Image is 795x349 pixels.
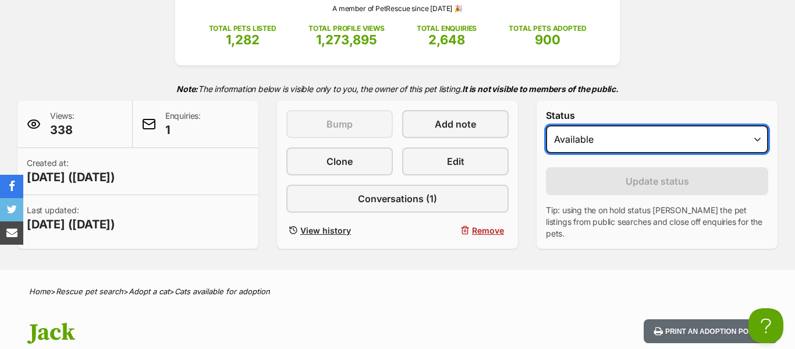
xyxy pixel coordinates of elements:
[316,32,377,47] span: 1,273,895
[193,3,602,14] p: A member of PetRescue since [DATE] 🎉
[29,319,485,346] h1: Jack
[428,32,465,47] span: 2,648
[326,154,353,168] span: Clone
[165,122,201,138] span: 1
[300,224,351,237] span: View history
[17,77,778,101] p: The information below is visible only to you, the owner of this pet listing.
[462,84,619,94] strong: It is not visible to members of the public.
[402,110,509,138] a: Add note
[29,287,51,296] a: Home
[27,169,115,185] span: [DATE] ([DATE])
[50,110,74,138] p: Views:
[546,110,768,121] label: Status
[626,174,689,188] span: Update status
[286,147,393,175] a: Clone
[175,287,270,296] a: Cats available for adoption
[165,110,201,138] p: Enquiries:
[748,308,783,343] iframe: Help Scout Beacon - Open
[402,222,509,239] button: Remove
[286,222,393,239] a: View history
[286,185,509,213] a: Conversations (1)
[546,205,768,239] p: Tip: using the on hold status [PERSON_NAME] the pet listings from public searches and close off e...
[50,122,74,138] span: 338
[27,216,115,232] span: [DATE] ([DATE])
[27,205,115,232] p: Last updated:
[308,23,385,34] p: TOTAL PROFILE VIEWS
[326,117,353,131] span: Bump
[176,84,198,94] strong: Note:
[435,117,476,131] span: Add note
[129,287,169,296] a: Adopt a cat
[535,32,560,47] span: 900
[509,23,586,34] p: TOTAL PETS ADOPTED
[417,23,477,34] p: TOTAL ENQUIRIES
[27,157,115,185] p: Created at:
[402,147,509,175] a: Edit
[286,110,393,138] button: Bump
[447,154,464,168] span: Edit
[472,224,504,237] span: Remove
[226,32,260,47] span: 1,282
[644,319,778,343] button: Print an adoption poster
[56,287,123,296] a: Rescue pet search
[209,23,276,34] p: TOTAL PETS LISTED
[358,192,437,206] span: Conversations (1)
[546,167,768,195] button: Update status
